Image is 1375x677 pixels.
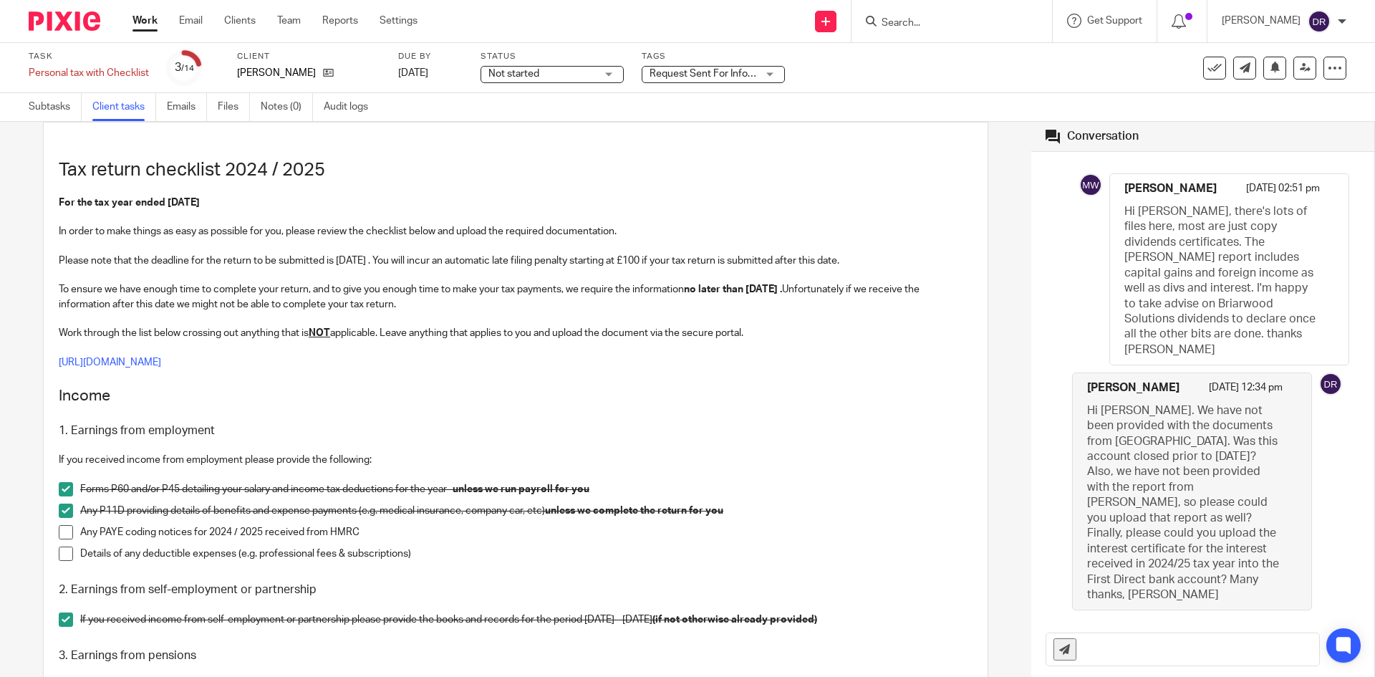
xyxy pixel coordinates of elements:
strong: no later than [DATE] . [684,284,782,294]
a: Clients [224,14,256,28]
strong: unless we run payroll for you [453,484,589,494]
p: [PERSON_NAME] [237,66,316,80]
p: [DATE] 12:34 pm [1209,380,1283,403]
p: Work through the list below crossing out anything that is applicable. Leave anything that applies... [59,326,973,340]
strong: (if not otherwise already provided) [652,615,817,625]
p: In order to make things as easy as possible for you, please review the checklist below and upload... [59,224,973,239]
a: Work [132,14,158,28]
a: Subtasks [29,93,82,121]
h4: [PERSON_NAME] [1124,181,1217,196]
strong: For the tax year ended [DATE] [59,198,200,208]
div: Conversation [1067,129,1139,144]
h4: [PERSON_NAME] [1087,380,1179,395]
a: [URL][DOMAIN_NAME] [59,357,161,368]
h2: Income [59,384,973,408]
h3: 2. Earnings from self-employment or partnership [59,582,973,597]
p: Forms P60 and/or P45 detailing your salary and income tax deductions for the year - [80,482,973,496]
label: Status [481,51,624,62]
a: Reports [322,14,358,28]
div: 3 [175,59,194,76]
p: Hi [PERSON_NAME]. We have not been provided with the documents from [GEOGRAPHIC_DATA]. Was this a... [1087,403,1283,603]
p: If you received income from self-employment or partnership please provide the books and records f... [80,613,973,627]
h3: 3. Earnings from pensions [59,648,973,663]
small: /14 [181,64,194,72]
span: [DATE] [398,68,428,78]
span: Not started [488,69,539,79]
u: NOT [309,328,330,338]
p: Details of any deductible expenses (e.g. professional fees & subscriptions) [80,547,973,561]
a: Email [179,14,203,28]
input: Search [880,17,1009,30]
p: To ensure we have enough time to complete your return, and to give you enough time to make your t... [59,282,973,312]
img: svg%3E [1079,173,1102,196]
span: Request Sent For Information [650,69,782,79]
a: Team [277,14,301,28]
label: Client [237,51,380,62]
p: [PERSON_NAME] [1222,14,1301,28]
img: Pixie [29,11,100,31]
p: Any P11D providing details of benefits and expense payments (e.g. medical insurance, company car,... [80,504,973,518]
p: If you received income from employment please provide the following: [59,453,973,467]
label: Due by [398,51,463,62]
div: Personal tax with Checklist [29,66,149,80]
strong: unless we complete the return for you [545,506,723,516]
h1: Tax return checklist 2024 / 2025 [59,159,973,181]
a: Emails [167,93,207,121]
a: Settings [380,14,418,28]
a: Client tasks [92,93,156,121]
a: Audit logs [324,93,379,121]
h3: 1. Earnings from employment [59,423,973,438]
img: svg%3E [1308,10,1331,33]
label: Tags [642,51,785,62]
a: Notes (0) [261,93,313,121]
p: Please note that the deadline for the return to be submitted is [DATE] . You will incur an automa... [59,254,973,268]
span: Get Support [1087,16,1142,26]
p: [DATE] 02:51 pm [1246,181,1320,203]
img: svg%3E [1319,373,1342,395]
p: Any PAYE coding notices for 2024 / 2025 received from HMRC [80,525,973,539]
p: Hi [PERSON_NAME], there's lots of files here, most are just copy dividends certificates. The [PER... [1124,204,1320,357]
a: Files [218,93,250,121]
label: Task [29,51,149,62]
